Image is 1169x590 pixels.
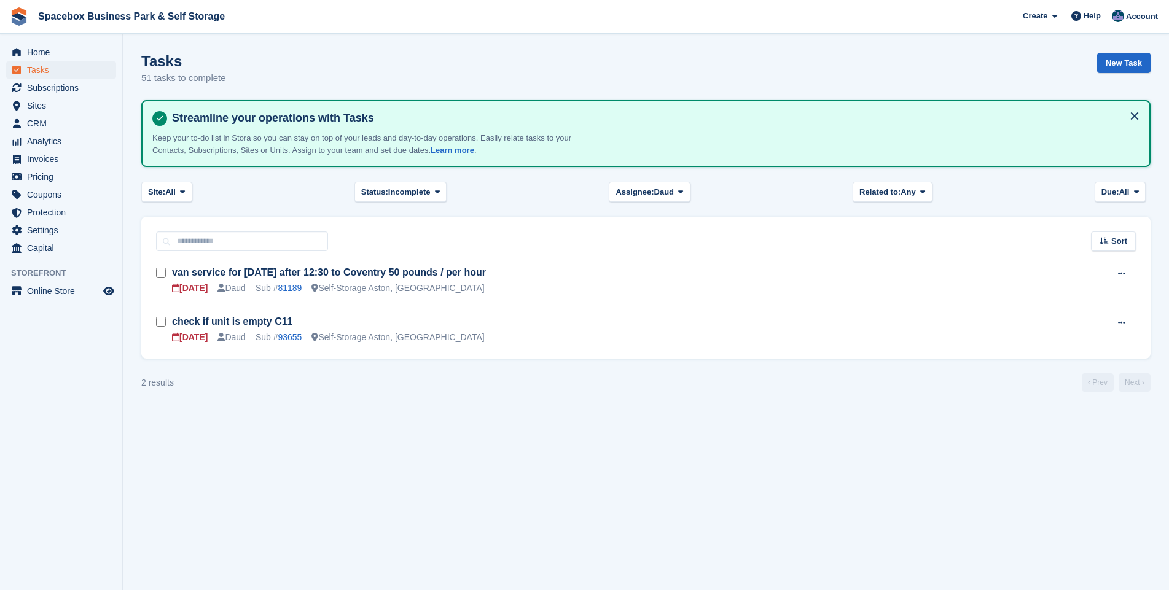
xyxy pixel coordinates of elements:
img: Daud [1112,10,1124,22]
a: 81189 [278,283,302,293]
div: Sub # [256,282,302,295]
span: Home [27,44,101,61]
span: Protection [27,204,101,221]
span: Tasks [27,61,101,79]
a: menu [6,282,116,300]
a: menu [6,115,116,132]
button: Site: All [141,182,192,202]
a: Learn more [431,146,474,155]
span: Sort [1111,235,1127,247]
a: Preview store [101,284,116,298]
span: Analytics [27,133,101,150]
a: menu [6,150,116,168]
a: check if unit is empty C11 [172,316,293,327]
span: Create [1023,10,1047,22]
button: Status: Incomplete [354,182,447,202]
a: Next [1119,373,1151,392]
div: Self-Storage Aston, [GEOGRAPHIC_DATA] [311,282,484,295]
h4: Streamline your operations with Tasks [167,111,1140,125]
a: Spacebox Business Park & Self Storage [33,6,230,26]
a: menu [6,44,116,61]
span: Due: [1101,186,1119,198]
div: [DATE] [172,331,208,344]
a: menu [6,61,116,79]
p: Keep your to-do list in Stora so you can stay on top of your leads and day-to-day operations. Eas... [152,132,582,156]
a: 93655 [278,332,302,342]
a: menu [6,97,116,114]
button: Related to: Any [853,182,932,202]
span: Pricing [27,168,101,185]
a: menu [6,186,116,203]
div: Daud [217,331,245,344]
span: Subscriptions [27,79,101,96]
span: Invoices [27,150,101,168]
a: New Task [1097,53,1151,73]
span: Site: [148,186,165,198]
a: menu [6,239,116,257]
span: Settings [27,222,101,239]
span: Coupons [27,186,101,203]
a: menu [6,133,116,150]
a: menu [6,222,116,239]
span: Sites [27,97,101,114]
span: Account [1126,10,1158,23]
img: stora-icon-8386f47178a22dfd0bd8f6a31ec36ba5ce8667c1dd55bd0f319d3a0aa187defe.svg [10,7,28,26]
span: Storefront [11,267,122,279]
span: Capital [27,239,101,257]
span: Incomplete [388,186,431,198]
a: Previous [1082,373,1114,392]
span: CRM [27,115,101,132]
span: All [1119,186,1130,198]
a: van service for [DATE] after 12:30 to Coventry 50 pounds / per hour [172,267,486,278]
span: Related to: [859,186,901,198]
div: Self-Storage Aston, [GEOGRAPHIC_DATA] [311,331,484,344]
span: Help [1084,10,1101,22]
span: Daud [654,186,674,198]
button: Due: All [1095,182,1146,202]
a: menu [6,204,116,221]
a: menu [6,79,116,96]
span: Status: [361,186,388,198]
span: Online Store [27,282,101,300]
h1: Tasks [141,53,226,69]
div: [DATE] [172,282,208,295]
div: Sub # [256,331,302,344]
div: 2 results [141,376,174,389]
p: 51 tasks to complete [141,71,226,85]
a: menu [6,168,116,185]
nav: Page [1079,373,1153,392]
span: Any [901,186,916,198]
span: All [165,186,176,198]
div: Daud [217,282,245,295]
span: Assignee: [616,186,654,198]
button: Assignee: Daud [609,182,690,202]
